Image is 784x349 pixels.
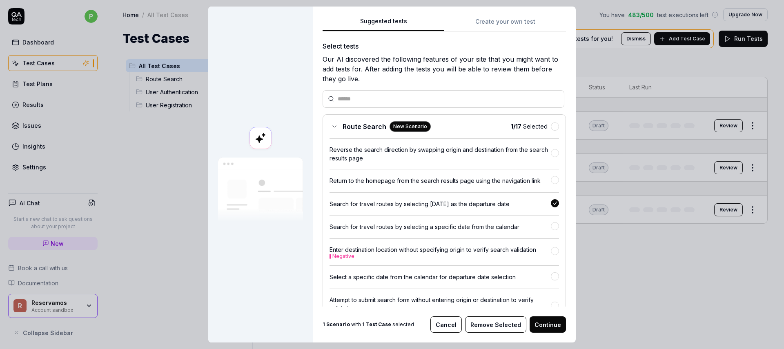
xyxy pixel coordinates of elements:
[323,17,444,31] button: Suggested tests
[330,222,551,231] div: Search for travel routes by selecting a specific date from the calendar
[330,176,551,185] div: Return to the homepage from the search results page using the navigation link
[323,41,566,51] div: Select tests
[330,145,551,162] div: Reverse the search direction by swapping origin and destination from the search results page
[330,296,551,318] div: Attempt to submit search form without entering origin or destination to verify validation
[332,254,354,259] button: Negative
[530,316,566,333] button: Continue
[323,54,566,84] div: Our AI discovered the following features of your site that you might want to add tests for. After...
[444,17,566,31] button: Create your own test
[323,321,350,327] b: 1 Scenario
[390,121,431,132] div: New Scenario
[430,316,462,333] button: Cancel
[323,321,414,328] span: with selected
[330,200,551,208] div: Search for travel routes by selecting [DATE] as the departure date
[343,122,386,131] span: Route Search
[465,316,526,333] button: Remove Selected
[330,245,551,259] div: Enter destination location without specifying origin to verify search validation
[511,122,548,131] span: Selected
[362,321,391,327] b: 1 Test Case
[218,158,303,222] img: Our AI scans your site and suggests things to test
[330,273,551,281] div: Select a specific date from the calendar for departure date selection
[511,123,521,130] b: 1 / 17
